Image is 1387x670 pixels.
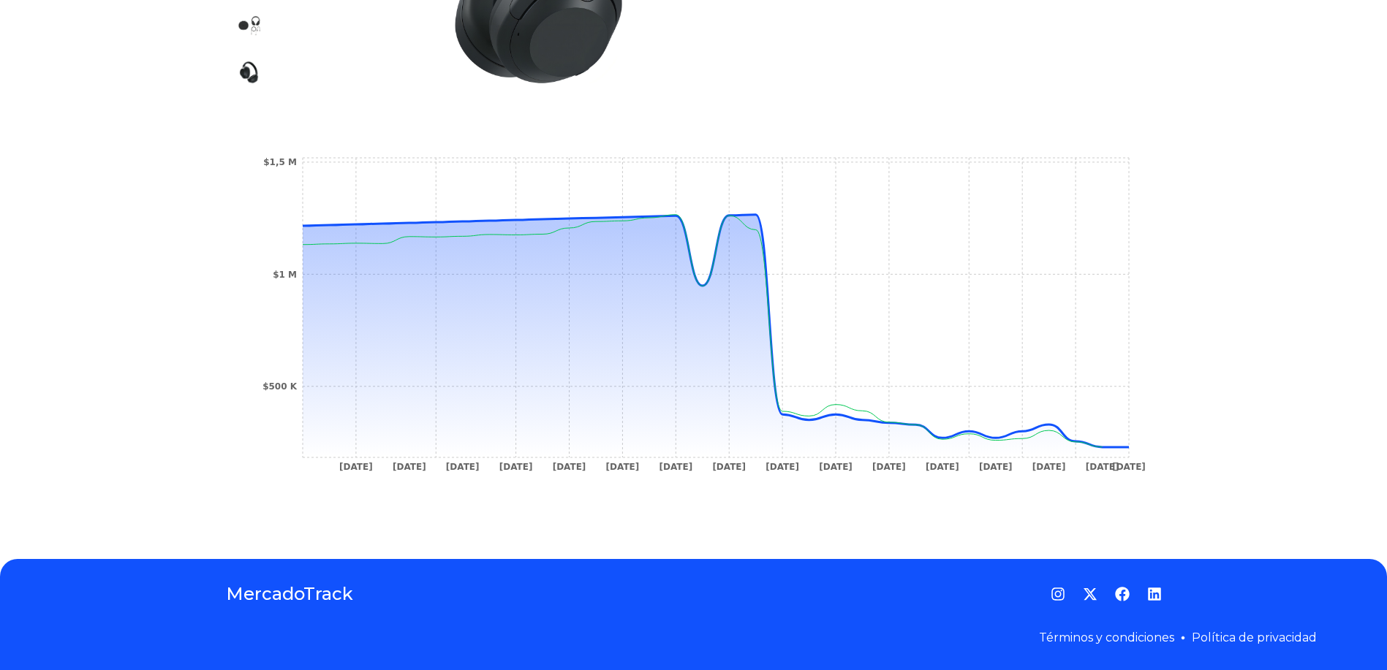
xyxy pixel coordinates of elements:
[445,462,479,472] tspan: [DATE]
[263,157,297,167] tspan: $1,5 M
[499,462,532,472] tspan: [DATE]
[1192,631,1317,644] a: Política de privacidad
[872,462,906,472] tspan: [DATE]
[1083,587,1097,601] a: Twitter
[262,381,298,392] tspan: $500 K
[1085,462,1119,472] tspan: [DATE]
[1147,587,1162,601] a: LinkedIn
[926,462,959,472] tspan: [DATE]
[238,61,261,84] img: Auricular Inalámbrico Bluetooth Sony Ult Wear Ult900n Negro
[1051,587,1065,601] a: Instagram
[1115,587,1130,601] a: Facebook
[226,582,353,606] a: MercadoTrack
[1032,462,1065,472] tspan: [DATE]
[339,462,373,472] tspan: [DATE]
[552,462,586,472] tspan: [DATE]
[273,270,297,280] tspan: $1 M
[1039,631,1174,644] a: Términos y condiciones
[712,462,746,472] tspan: [DATE]
[819,462,853,472] tspan: [DATE]
[766,462,799,472] tspan: [DATE]
[978,462,1012,472] tspan: [DATE]
[659,462,692,472] tspan: [DATE]
[605,462,639,472] tspan: [DATE]
[392,462,426,472] tspan: [DATE]
[1112,462,1146,472] tspan: [DATE]
[238,14,261,37] img: Auricular Inalámbrico Bluetooth Sony Ult Wear Ult900n Negro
